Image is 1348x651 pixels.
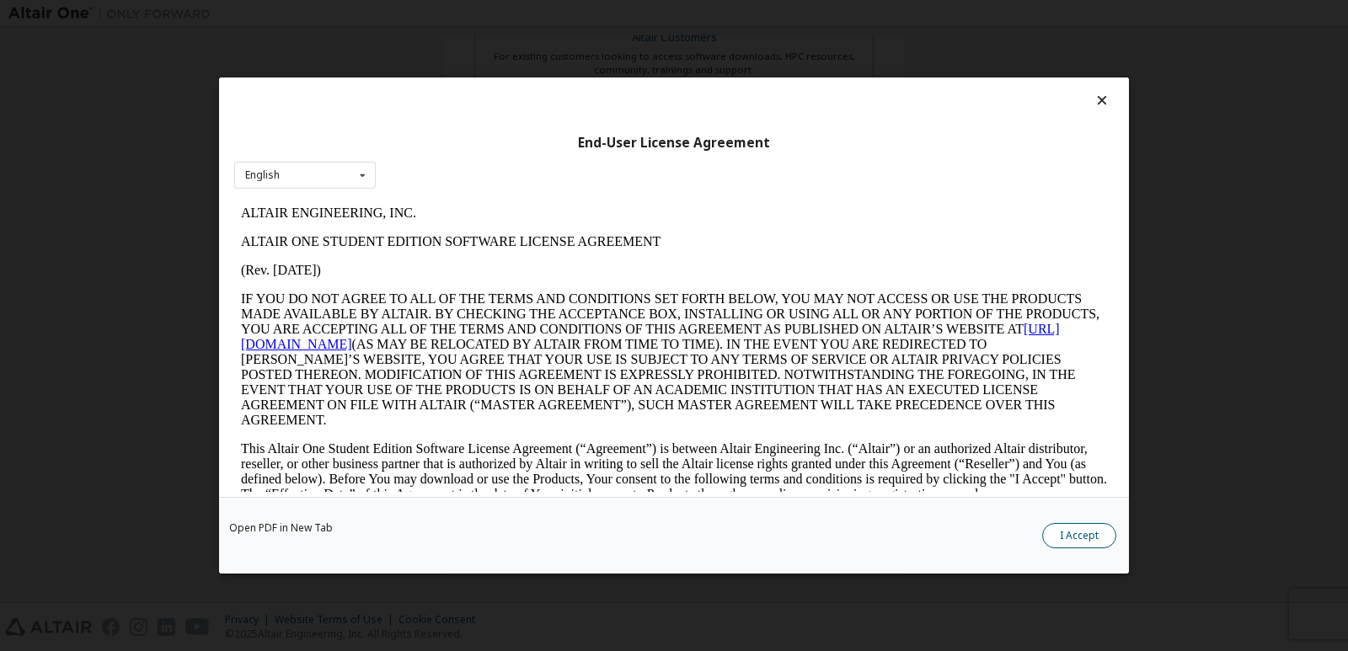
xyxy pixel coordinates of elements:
p: IF YOU DO NOT AGREE TO ALL OF THE TERMS AND CONDITIONS SET FORTH BELOW, YOU MAY NOT ACCESS OR USE... [7,93,873,229]
p: (Rev. [DATE]) [7,64,873,79]
p: ALTAIR ENGINEERING, INC. [7,7,873,22]
a: [URL][DOMAIN_NAME] [7,123,826,152]
button: I Accept [1042,523,1116,548]
p: ALTAIR ONE STUDENT EDITION SOFTWARE LICENSE AGREEMENT [7,35,873,51]
a: Open PDF in New Tab [229,523,333,533]
p: This Altair One Student Edition Software License Agreement (“Agreement”) is between Altair Engine... [7,243,873,303]
div: End-User License Agreement [234,135,1114,152]
div: English [245,170,280,180]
